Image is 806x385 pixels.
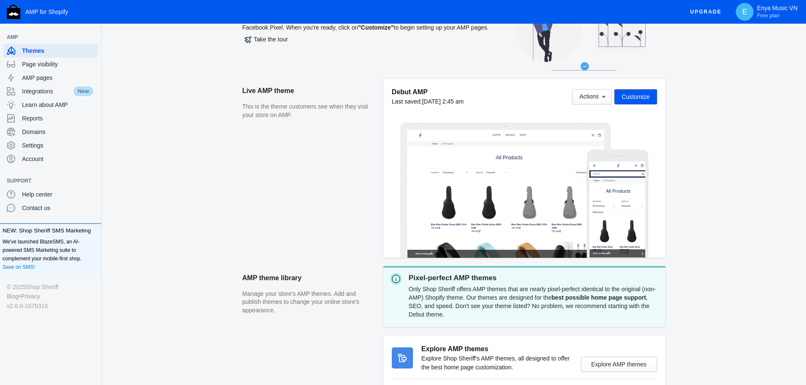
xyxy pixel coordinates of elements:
a: Shop Sheriff [26,282,58,292]
span: Home [72,38,89,47]
button: Add a sales channel [86,179,99,183]
span: › [94,35,98,50]
a: Home [8,47,35,67]
span: Themes [22,46,94,55]
h3: Explore AMP themes [421,344,572,354]
b: "Customize" [358,24,393,31]
p: This is the theme customers see when they visit your store on AMP. [242,103,375,119]
p: Explore Shop Sheriff's AMP themes, all designed to offer the best home page customization. [421,354,572,372]
div: Last saved: [392,97,464,106]
span: Contact us [22,204,94,212]
span: Integrations [22,87,72,96]
span: Help center [22,190,94,199]
img: image [28,6,49,27]
span: AMP [7,33,86,41]
img: image [74,3,96,24]
button: Take the tour [242,32,290,47]
span: E [740,8,749,16]
a: UKULELE [283,11,321,23]
a: Settings [3,139,98,152]
button: Menu [6,5,23,22]
button: Explore AMP themes [581,357,657,372]
span: All Products [40,49,77,65]
a: image [23,6,53,27]
a: IntegrationsNew [3,85,98,98]
span: Xem trang gốc [23,361,564,372]
p: Manage your store's AMP themes. Add and publish themes to change your online store's appearance. [242,290,375,315]
a: image [70,3,100,24]
label: Sort by [94,115,161,123]
a: Contact us [3,201,98,215]
p: Enya Music VN [757,5,798,19]
h2: AMP theme library [242,266,375,290]
span: AMP for Shopify [25,8,68,15]
span: GEAR [330,13,349,21]
a: Themes [3,44,98,57]
span: Account [22,155,94,163]
span: Page visibility [22,60,94,68]
div: • [7,292,94,301]
button: Upgrade [683,4,728,20]
a: GEAR [326,11,353,23]
p: Pixel-perfect AMP themes [409,273,659,283]
a: Blog [7,292,19,301]
span: Support [7,177,86,185]
span: Free plan [757,12,779,19]
span: Settings [22,141,94,150]
span: Xem trang gốc [9,266,149,278]
div: © 2025 [7,282,94,292]
h5: Debut AMP [392,87,464,96]
span: Domains [22,128,94,136]
span: GUITAR [250,13,274,21]
a: Page visibility [3,57,98,71]
a: GUITAR [246,11,278,23]
a: Learn about AMP [3,98,98,112]
h2: Live AMP theme [242,79,375,103]
span: New [72,85,94,97]
img: Shop Sheriff Logo [7,5,20,19]
a: Save on SMS! [3,263,35,271]
div: Only Shop Sheriff offers AMP themes that are nearly pixel-perfect identical to the original (non-... [409,283,659,320]
span: 310 products [496,123,530,130]
span: › [34,49,39,65]
span: Upgrade [690,4,721,19]
span: Customize [622,93,649,100]
span: Take the tour [245,36,288,43]
span: AMP pages [22,74,94,82]
a: AMP pages [3,71,98,85]
input: Search [3,30,166,46]
div: v2.6.0-2d7b316 [7,301,94,311]
span: [DATE] 2:45 am [422,98,464,105]
button: Customize [614,89,657,104]
a: Account [3,152,98,166]
span: Home [13,52,30,62]
img: Mobile frame [586,149,649,258]
label: Sort by [201,123,223,131]
span: All Products [49,81,121,96]
span: 488 products [9,148,41,155]
a: Privacy [21,292,40,301]
span: All Products [260,74,339,91]
span: Learn about AMP [22,101,94,109]
strong: best possible home page support [552,294,646,301]
span: All Products [100,35,136,50]
a: submit search [154,30,162,46]
button: Actions [572,89,612,104]
span: Actions [579,93,599,100]
span: UKULELE [288,13,316,21]
a: Domains [3,125,98,139]
a: Home [67,33,94,52]
iframe: Drift Widget Chat Controller [764,343,796,375]
button: Add a sales channel [86,35,99,39]
label: Filter by [9,115,77,123]
span: Reports [22,114,94,123]
img: Laptop frame [400,123,611,258]
label: Filter by [69,123,94,131]
a: Reports [3,112,98,125]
